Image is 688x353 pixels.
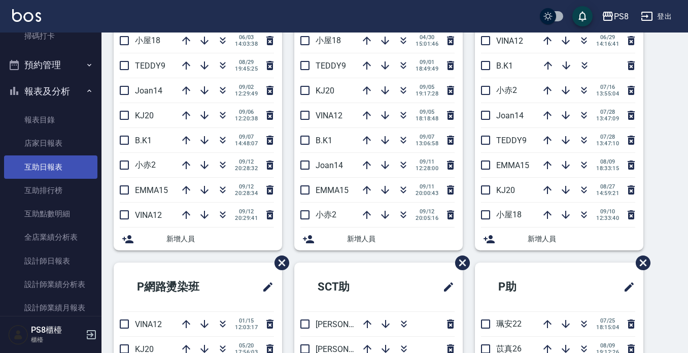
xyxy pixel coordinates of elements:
span: 小屋18 [316,36,341,45]
span: 07/16 [596,84,619,90]
span: 20:00:43 [416,190,438,197]
button: 預約管理 [4,52,97,78]
span: 07/28 [596,134,619,140]
span: TEDDY9 [496,136,527,145]
button: 登出 [637,7,676,26]
span: 小屋18 [135,36,160,45]
span: 小赤2 [135,160,156,170]
div: 新增人員 [114,228,282,250]
span: B.K1 [316,136,332,145]
span: 新增人員 [528,234,635,244]
span: 09/05 [416,109,438,115]
h5: PS8櫃檯 [31,325,83,335]
span: 12:03:17 [235,324,258,331]
span: 13:47:10 [596,140,619,147]
span: 12:28:00 [416,165,438,172]
a: 設計師業績月報表 [4,296,97,319]
span: Joan14 [135,86,162,95]
span: B.K1 [496,61,513,71]
span: 09/07 [416,134,438,140]
span: 13:55:04 [596,90,619,97]
span: TEDDY9 [135,61,165,71]
span: 09/12 [235,183,258,190]
span: 修改班表的標題 [256,275,274,299]
h2: P網路燙染班 [122,269,235,305]
h2: P助 [483,269,574,305]
span: 小赤2 [316,210,336,219]
span: 18:15:04 [596,324,619,331]
span: 08/09 [596,342,619,349]
a: 設計師業績分析表 [4,273,97,296]
span: 09/06 [235,109,258,115]
a: 互助日報表 [4,155,97,179]
span: 08/09 [596,158,619,165]
span: 珮安22 [496,319,522,329]
span: 06/03 [235,34,258,41]
span: 07/25 [596,317,619,324]
span: VINA12 [135,319,162,329]
span: 09/10 [596,208,619,215]
a: 設計師日報表 [4,249,97,273]
span: 14:03:38 [235,41,258,47]
span: KJ20 [135,111,154,120]
a: 店家日報表 [4,132,97,155]
button: save [572,6,593,26]
span: 15:01:46 [416,41,438,47]
span: KJ20 [496,185,515,195]
span: EMMA15 [496,161,529,170]
span: 09/12 [235,158,258,165]
a: 全店業績分析表 [4,226,97,249]
span: 修改班表的標題 [617,275,635,299]
span: 新增人員 [347,234,455,244]
span: 19:17:28 [416,90,438,97]
span: 09/12 [416,208,438,215]
span: EMMA15 [135,185,168,195]
span: 09/12 [235,208,258,215]
span: 修改班表的標題 [436,275,455,299]
span: 01/15 [235,317,258,324]
span: 09/01 [416,59,438,66]
span: 20:05:16 [416,215,438,221]
div: 新增人員 [294,228,463,250]
span: 新增人員 [166,234,274,244]
a: 互助點數明細 [4,202,97,226]
span: KJ20 [316,86,334,95]
h2: SCT助 [302,269,401,305]
span: 05/20 [235,342,258,349]
span: TEDDY9 [316,61,346,71]
span: 刪除班表 [267,248,291,278]
span: 12:20:38 [235,115,258,122]
span: 09/07 [235,134,258,140]
span: VINA12 [135,210,162,220]
span: Joan14 [496,111,524,120]
span: 小赤2 [496,85,517,95]
span: 09/02 [235,84,258,90]
img: Person [8,325,28,345]
span: 06/29 [596,34,619,41]
span: 18:49:49 [416,66,438,72]
span: [PERSON_NAME]21 [316,319,386,329]
span: 14:16:41 [596,41,619,47]
span: 20:28:34 [235,190,258,197]
span: Joan14 [316,161,343,170]
span: 09/05 [416,84,438,90]
span: B.K1 [135,136,152,145]
span: 小屋18 [496,210,522,219]
p: 櫃檯 [31,335,83,344]
span: 20:29:41 [235,215,258,221]
a: 互助排行榜 [4,179,97,202]
img: Logo [12,9,41,22]
span: 08/27 [596,183,619,190]
a: 報表目錄 [4,108,97,132]
span: 13:06:58 [416,140,438,147]
span: 07/28 [596,109,619,115]
div: 新增人員 [475,228,643,250]
span: EMMA15 [316,185,349,195]
span: 刪除班表 [448,248,471,278]
span: 18:18:48 [416,115,438,122]
button: 報表及分析 [4,78,97,105]
span: 18:33:15 [596,165,619,172]
span: 14:59:21 [596,190,619,197]
a: 掃碼打卡 [4,24,97,48]
span: 12:33:40 [596,215,619,221]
